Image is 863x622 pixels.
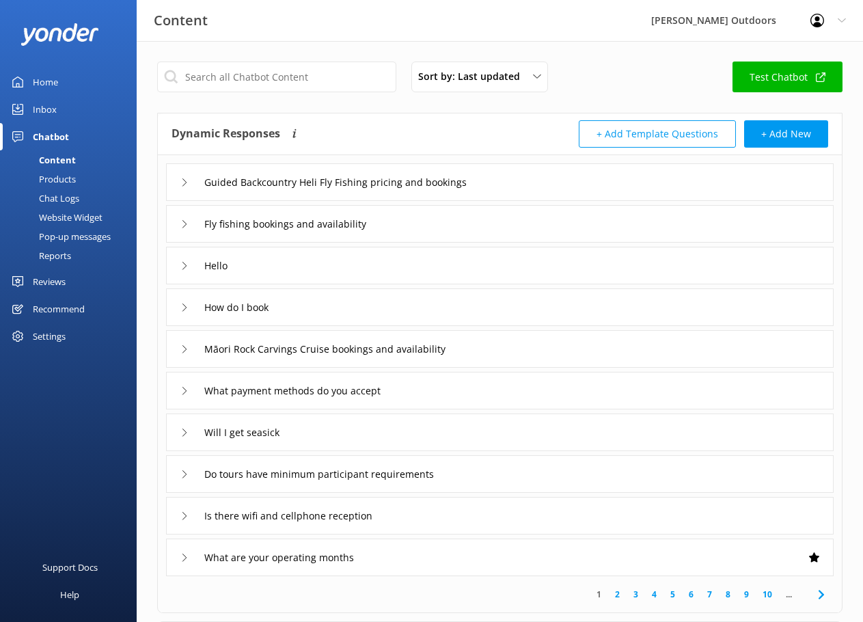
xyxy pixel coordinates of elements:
[737,588,756,601] a: 9
[157,62,396,92] input: Search all Chatbot Content
[8,189,79,208] div: Chat Logs
[8,246,71,265] div: Reports
[8,208,102,227] div: Website Widget
[8,170,76,189] div: Products
[700,588,719,601] a: 7
[33,323,66,350] div: Settings
[33,123,69,150] div: Chatbot
[60,581,79,608] div: Help
[33,295,85,323] div: Recommend
[627,588,645,601] a: 3
[744,120,828,148] button: + Add New
[8,150,137,170] a: Content
[645,588,663,601] a: 4
[8,170,137,189] a: Products
[8,150,76,170] div: Content
[8,208,137,227] a: Website Widget
[8,227,137,246] a: Pop-up messages
[42,554,98,581] div: Support Docs
[579,120,736,148] button: + Add Template Questions
[719,588,737,601] a: 8
[8,246,137,265] a: Reports
[608,588,627,601] a: 2
[172,120,280,148] h4: Dynamic Responses
[33,96,57,123] div: Inbox
[732,62,843,92] a: Test Chatbot
[154,10,208,31] h3: Content
[8,189,137,208] a: Chat Logs
[590,588,608,601] a: 1
[418,69,528,84] span: Sort by: Last updated
[33,68,58,96] div: Home
[682,588,700,601] a: 6
[8,227,111,246] div: Pop-up messages
[33,268,66,295] div: Reviews
[779,588,799,601] span: ...
[756,588,779,601] a: 10
[663,588,682,601] a: 5
[20,23,99,46] img: yonder-white-logo.png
